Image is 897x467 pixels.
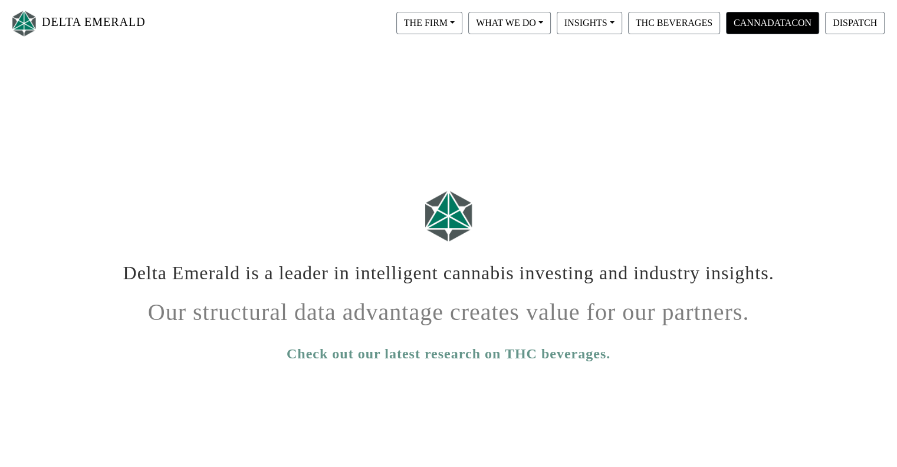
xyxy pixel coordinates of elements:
[396,12,462,34] button: THE FIRM
[468,12,551,34] button: WHAT WE DO
[9,8,39,39] img: Logo
[419,185,478,247] img: Logo
[121,289,776,326] h1: Our structural data advantage creates value for our partners.
[825,12,885,34] button: DISPATCH
[121,253,776,284] h1: Delta Emerald is a leader in intelligent cannabis investing and industry insights.
[287,343,610,364] a: Check out our latest research on THC beverages.
[628,12,720,34] button: THC BEVERAGES
[726,12,819,34] button: CANNADATACON
[557,12,622,34] button: INSIGHTS
[723,17,822,27] a: CANNADATACON
[9,5,146,42] a: DELTA EMERALD
[822,17,888,27] a: DISPATCH
[625,17,723,27] a: THC BEVERAGES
